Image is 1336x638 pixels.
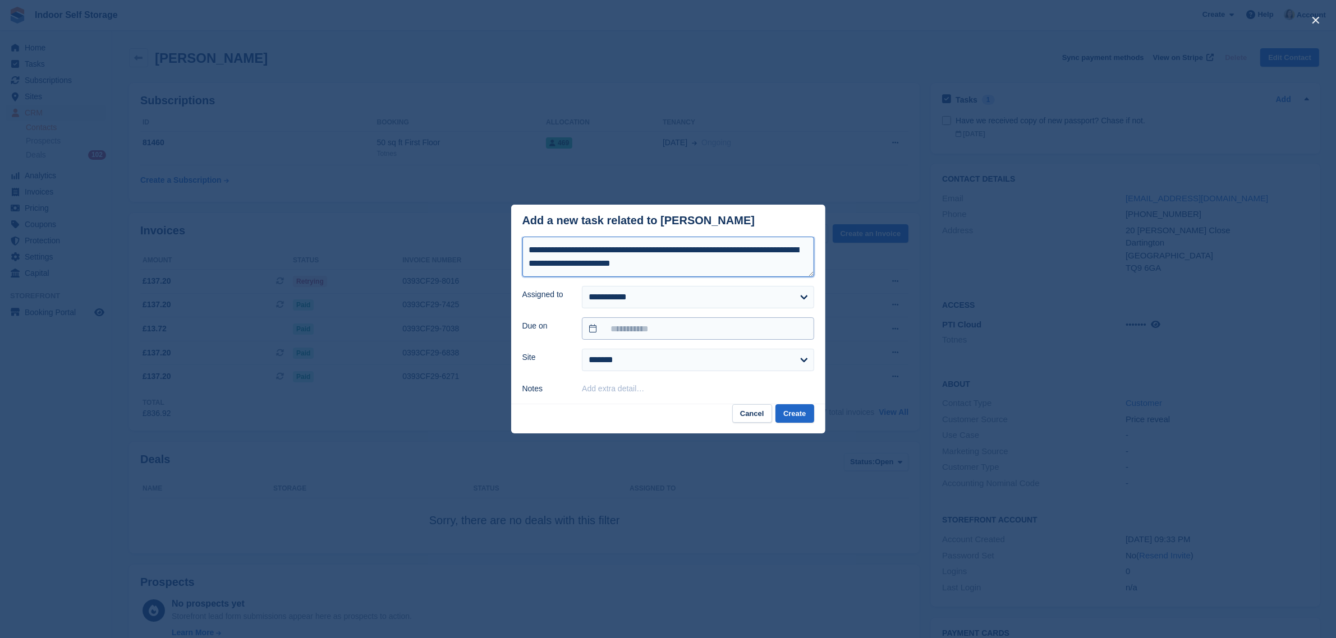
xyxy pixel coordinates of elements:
label: Notes [522,383,569,395]
label: Assigned to [522,289,569,300]
label: Due on [522,320,569,332]
button: Add extra detail… [582,384,644,393]
button: close [1307,11,1325,29]
button: Create [775,404,814,423]
div: Add a new task related to [PERSON_NAME] [522,214,755,227]
label: Site [522,352,569,363]
button: Cancel [732,404,772,423]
